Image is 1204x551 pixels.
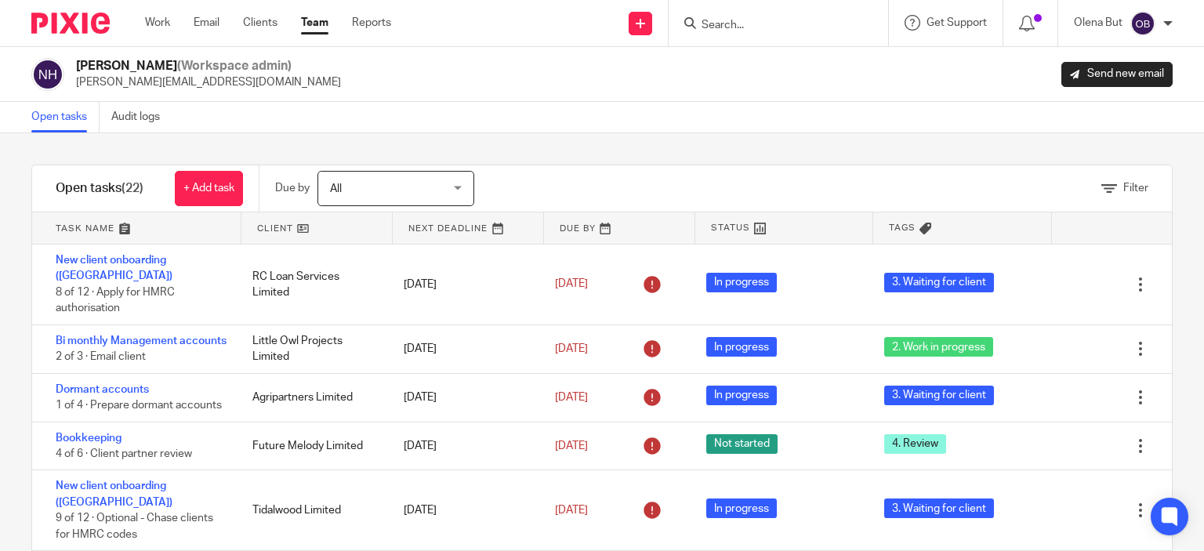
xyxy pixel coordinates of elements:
span: 2 of 3 · Email client [56,351,146,362]
a: + Add task [175,171,243,206]
div: [DATE] [388,333,539,364]
div: Future Melody Limited [237,430,388,462]
span: [DATE] [555,392,588,403]
span: Get Support [927,17,987,28]
span: 3. Waiting for client [884,386,994,405]
span: 4 of 6 · Client partner review [56,448,192,459]
a: Reports [352,15,391,31]
span: 8 of 12 · Apply for HMRC authorisation [56,287,175,314]
a: Send new email [1061,62,1173,87]
a: New client onboarding ([GEOGRAPHIC_DATA]) [56,480,172,507]
div: [DATE] [388,495,539,526]
span: All [330,183,342,194]
span: (Workspace admin) [177,60,292,72]
span: [DATE] [555,343,588,354]
span: Tags [889,221,916,234]
input: Search [700,19,841,33]
h2: [PERSON_NAME] [76,58,341,74]
img: Pixie [31,13,110,34]
div: [DATE] [388,382,539,413]
p: [PERSON_NAME][EMAIL_ADDRESS][DOMAIN_NAME] [76,74,341,90]
img: svg%3E [1130,11,1155,36]
a: Work [145,15,170,31]
span: [DATE] [555,440,588,451]
a: Bi monthly Management accounts [56,335,227,346]
span: 4. Review [884,434,946,454]
a: Open tasks [31,102,100,132]
span: (22) [121,182,143,194]
a: Clients [243,15,277,31]
div: Agripartners Limited [237,382,388,413]
a: Bookkeeping [56,433,121,444]
p: Olena But [1074,15,1122,31]
a: Dormant accounts [56,384,149,395]
div: RC Loan Services Limited [237,261,388,309]
span: Filter [1123,183,1148,194]
span: In progress [706,337,777,357]
div: [DATE] [388,430,539,462]
span: 3. Waiting for client [884,273,994,292]
div: [DATE] [388,269,539,300]
span: 1 of 4 · Prepare dormant accounts [56,400,222,411]
a: Team [301,15,328,31]
img: svg%3E [31,58,64,91]
span: [DATE] [555,505,588,516]
p: Due by [275,180,310,196]
a: Audit logs [111,102,172,132]
span: [DATE] [555,279,588,290]
h1: Open tasks [56,180,143,197]
span: Not started [706,434,778,454]
span: 2. Work in progress [884,337,993,357]
span: 3. Waiting for client [884,498,994,518]
span: 9 of 12 · Optional - Chase clients for HMRC codes [56,513,213,540]
span: Status [711,221,750,234]
span: In progress [706,386,777,405]
a: Email [194,15,219,31]
span: In progress [706,498,777,518]
span: In progress [706,273,777,292]
div: Tidalwood Limited [237,495,388,526]
div: Little Owl Projects Limited [237,325,388,373]
a: New client onboarding ([GEOGRAPHIC_DATA]) [56,255,172,281]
